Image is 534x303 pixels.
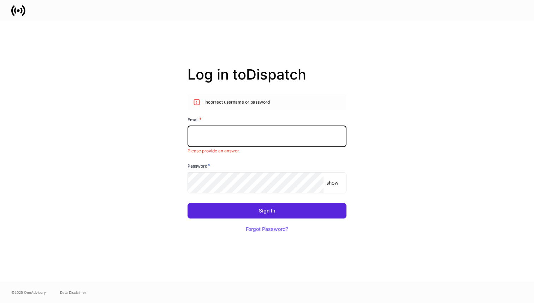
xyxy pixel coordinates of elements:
button: Sign In [188,203,346,218]
p: show [326,179,338,186]
span: © 2025 OneAdvisory [11,290,46,295]
p: Please provide an answer. [188,148,346,154]
div: Incorrect username or password [204,97,270,108]
div: Sign In [259,208,275,213]
div: Forgot Password? [246,227,288,232]
h6: Password [188,162,210,169]
h6: Email [188,116,202,123]
a: Data Disclaimer [60,290,86,295]
h2: Log in to Dispatch [188,66,346,94]
button: Forgot Password? [237,221,297,237]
